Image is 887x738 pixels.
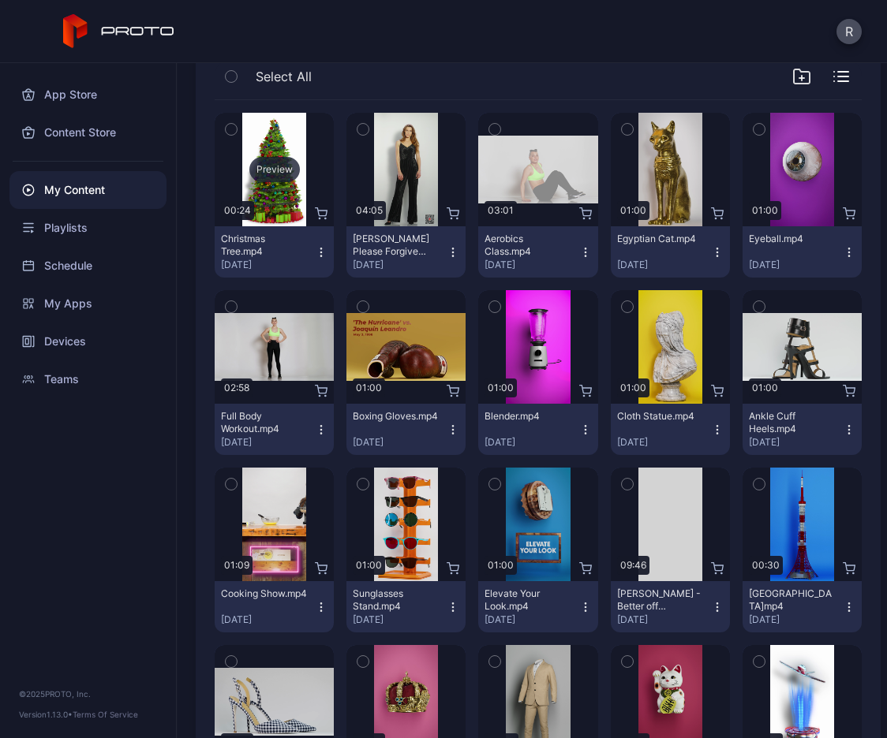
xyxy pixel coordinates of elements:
a: My Content [9,171,167,209]
div: [DATE] [749,613,843,626]
div: [DATE] [749,436,843,449]
div: Christmas Tree.mp4 [221,233,308,258]
button: Egyptian Cat.mp4[DATE] [611,226,730,278]
a: Teams [9,360,167,398]
div: [DATE] [485,436,578,449]
div: [DATE] [749,259,843,271]
a: Terms Of Service [73,710,138,719]
div: Blender.mp4 [485,410,571,423]
a: Content Store [9,114,167,151]
div: Diane Franklin - Better off Dead.mp4 [617,587,704,613]
button: Ankle Cuff Heels.mp4[DATE] [743,404,862,455]
button: Sunglasses Stand.mp4[DATE] [346,581,466,632]
div: [DATE] [617,436,711,449]
div: Egyptian Cat.mp4 [617,233,704,245]
div: [DATE] [353,436,447,449]
div: Eyeball.mp4 [749,233,836,245]
div: Elevate Your Look.mp4 [485,587,571,613]
button: Eyeball.mp4[DATE] [743,226,862,278]
div: [DATE] [221,259,315,271]
div: Boxing Gloves.mp4 [353,410,440,423]
a: Playlists [9,209,167,247]
button: Cloth Statue.mp4[DATE] [611,404,730,455]
span: Version 1.13.0 • [19,710,73,719]
button: [GEOGRAPHIC_DATA]mp4[DATE] [743,581,862,632]
button: Aerobics Class.mp4[DATE] [478,226,597,278]
span: Select All [256,67,312,86]
div: Preview [249,157,300,182]
div: [DATE] [221,613,315,626]
button: Blender.mp4[DATE] [478,404,597,455]
button: R [836,19,862,44]
button: Christmas Tree.mp4[DATE] [215,226,334,278]
div: [DATE] [353,259,447,271]
div: Tokyo Tower.mp4 [749,587,836,613]
a: Schedule [9,247,167,285]
button: Full Body Workout.mp4[DATE] [215,404,334,455]
div: Adeline Mocke's Please Forgive Me.mp4 [353,233,440,258]
button: Cooking Show.mp4[DATE] [215,581,334,632]
button: [PERSON_NAME] - Better off Dead.mp4[DATE] [611,581,730,632]
div: [DATE] [617,259,711,271]
button: Boxing Gloves.mp4[DATE] [346,404,466,455]
div: [DATE] [485,613,578,626]
div: Full Body Workout.mp4 [221,410,308,435]
a: Devices [9,322,167,360]
a: App Store [9,76,167,114]
div: © 2025 PROTO, Inc. [19,688,157,700]
a: My Apps [9,285,167,322]
div: [DATE] [485,259,578,271]
div: Ankle Cuff Heels.mp4 [749,410,836,435]
div: [DATE] [221,436,315,449]
button: Elevate Your Look.mp4[DATE] [478,581,597,632]
div: Cooking Show.mp4 [221,587,308,600]
div: [DATE] [617,613,711,626]
div: Sunglasses Stand.mp4 [353,587,440,613]
button: [PERSON_NAME] Please Forgive Me.mp4[DATE] [346,226,466,278]
div: [DATE] [353,613,447,626]
div: Aerobics Class.mp4 [485,233,571,258]
div: Cloth Statue.mp4 [617,410,704,423]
